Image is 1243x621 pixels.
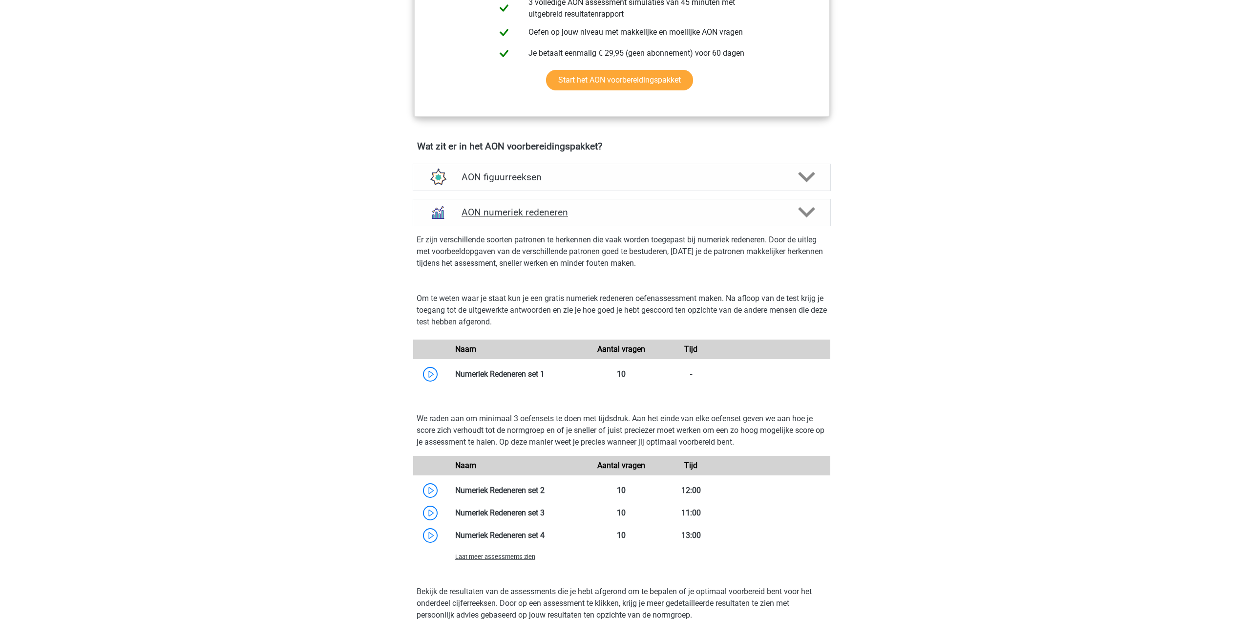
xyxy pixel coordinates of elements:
[546,70,693,90] a: Start het AON voorbereidingspakket
[417,293,827,328] p: Om te weten waar je staat kun je een gratis numeriek redeneren oefenassessment maken. Na afloop v...
[409,164,835,191] a: figuurreeksen AON figuurreeksen
[425,200,450,225] img: numeriek redeneren
[417,141,826,152] h4: Wat zit er in het AON voorbereidingspakket?
[656,343,726,355] div: Tijd
[448,530,587,541] div: Numeriek Redeneren set 4
[417,234,827,269] p: Er zijn verschillende soorten patronen te herkennen die vaak worden toegepast bij numeriek redene...
[455,553,535,560] span: Laat meer assessments zien
[417,413,827,448] p: We raden aan om minimaal 3 oefensets te doen met tijdsdruk. Aan het einde van elke oefenset geven...
[417,586,827,621] p: Bekijk de resultaten van de assessments die je hebt afgerond om te bepalen of je optimaal voorber...
[448,460,587,471] div: Naam
[448,343,587,355] div: Naam
[448,507,587,519] div: Numeriek Redeneren set 3
[656,460,726,471] div: Tijd
[448,368,587,380] div: Numeriek Redeneren set 1
[462,207,781,218] h4: AON numeriek redeneren
[409,199,835,226] a: numeriek redeneren AON numeriek redeneren
[587,460,656,471] div: Aantal vragen
[425,165,450,190] img: figuurreeksen
[448,485,587,496] div: Numeriek Redeneren set 2
[462,171,781,183] h4: AON figuurreeksen
[587,343,656,355] div: Aantal vragen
